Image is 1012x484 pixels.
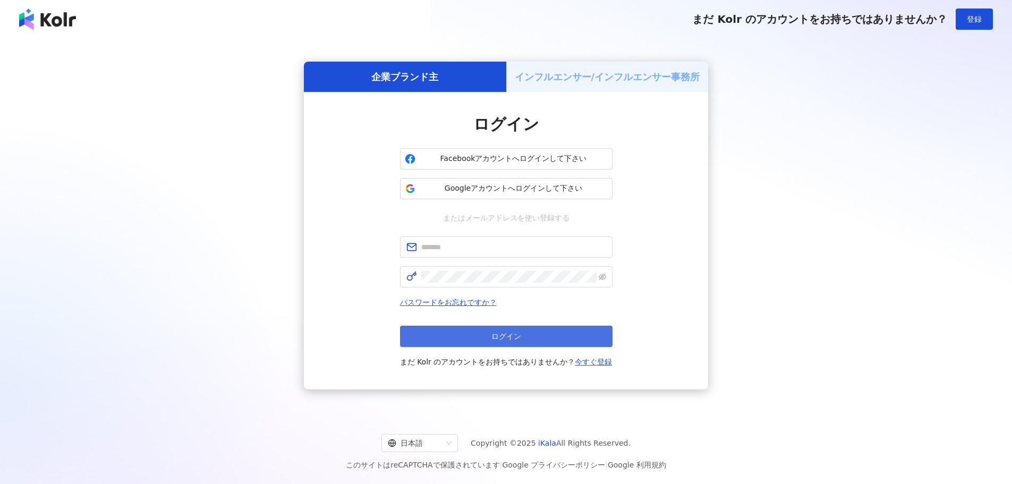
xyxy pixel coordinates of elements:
[436,212,577,224] span: またはメールアドレスを使い登録する
[515,70,700,83] h5: インフルエンサー/インフルエンサー事務所
[956,9,993,30] button: 登録
[608,461,666,469] a: Google 利用規約
[19,9,76,30] img: logo
[400,355,613,368] span: まだ Kolr のアカウントをお持ちではありませんか？
[400,178,613,199] button: Googleアカウントへログインして下さい
[420,154,608,164] span: Facebookアカウントへログインして下さい
[388,435,442,452] div: 日本語
[400,298,497,307] a: パスワードをお忘れですか？
[605,461,608,469] span: |
[502,461,605,469] a: Google プライバシーポリシー
[400,148,613,169] button: Facebookアカウントへログインして下さい
[400,326,613,347] button: ログイン
[500,461,503,469] span: |
[599,273,606,281] span: eye-invisible
[967,15,982,23] span: 登録
[575,358,612,366] a: 今すぐ登録
[538,439,556,447] a: iKala
[346,458,666,471] span: このサイトはreCAPTCHAで保護されています
[471,437,631,449] span: Copyright © 2025 All Rights Reserved.
[420,183,608,194] span: Googleアカウントへログインして下さい
[473,115,539,133] span: ログイン
[692,13,947,26] span: まだ Kolr のアカウントをお持ちではありませんか？
[491,332,521,341] span: ログイン
[371,70,438,83] h5: 企業ブランド主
